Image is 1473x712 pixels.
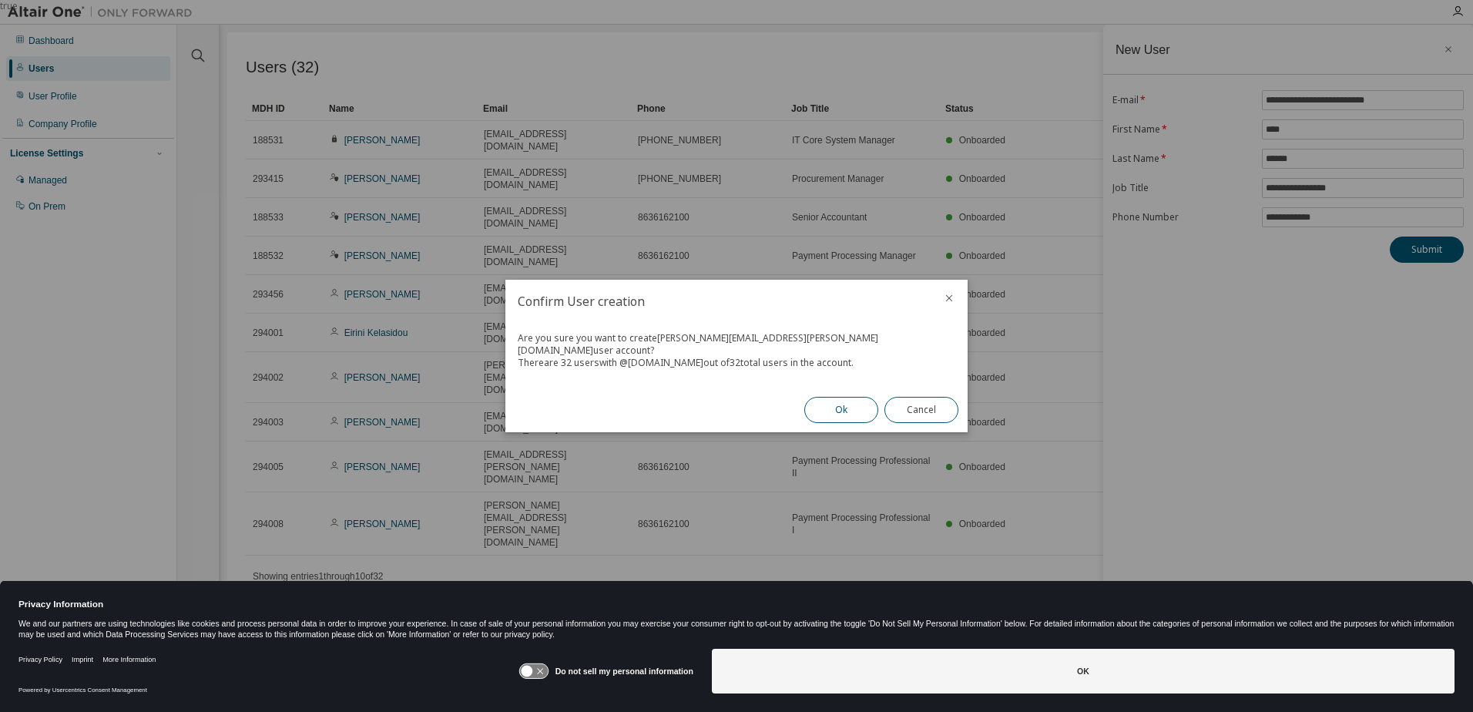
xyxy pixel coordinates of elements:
button: Ok [804,397,878,423]
div: There are 32 users with @ [DOMAIN_NAME] out of 32 total users in the account. [518,357,955,369]
button: Cancel [884,397,958,423]
h2: Confirm User creation [505,280,931,323]
div: Are you sure you want to create [PERSON_NAME][EMAIL_ADDRESS][PERSON_NAME][DOMAIN_NAME] user account? [518,332,955,357]
button: close [943,292,955,304]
